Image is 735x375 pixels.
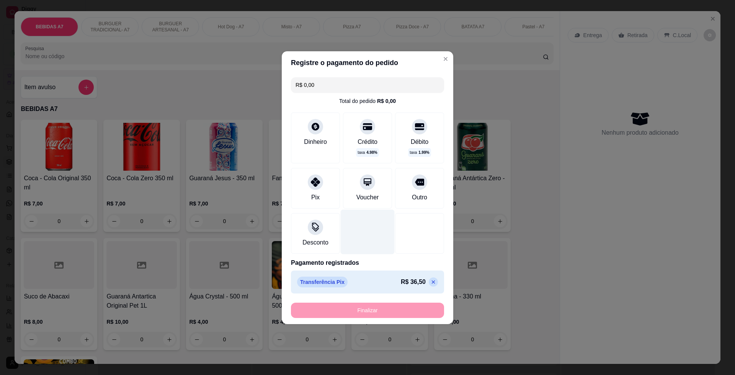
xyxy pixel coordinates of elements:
[410,150,429,155] p: taxa
[311,193,320,202] div: Pix
[412,193,427,202] div: Outro
[282,51,453,74] header: Registre o pagamento do pedido
[377,97,396,105] div: R$ 0,00
[339,97,396,105] div: Total do pedido
[297,277,348,287] p: Transferência Pix
[401,277,426,287] p: R$ 36,50
[304,137,327,147] div: Dinheiro
[366,150,377,155] span: 4.98 %
[296,77,439,93] input: Ex.: hambúrguer de cordeiro
[291,258,444,267] p: Pagamento registrados
[358,150,377,155] p: taxa
[356,193,379,202] div: Voucher
[439,53,452,65] button: Close
[411,137,428,147] div: Débito
[302,238,328,247] div: Desconto
[358,137,377,147] div: Crédito
[418,150,429,155] span: 1.99 %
